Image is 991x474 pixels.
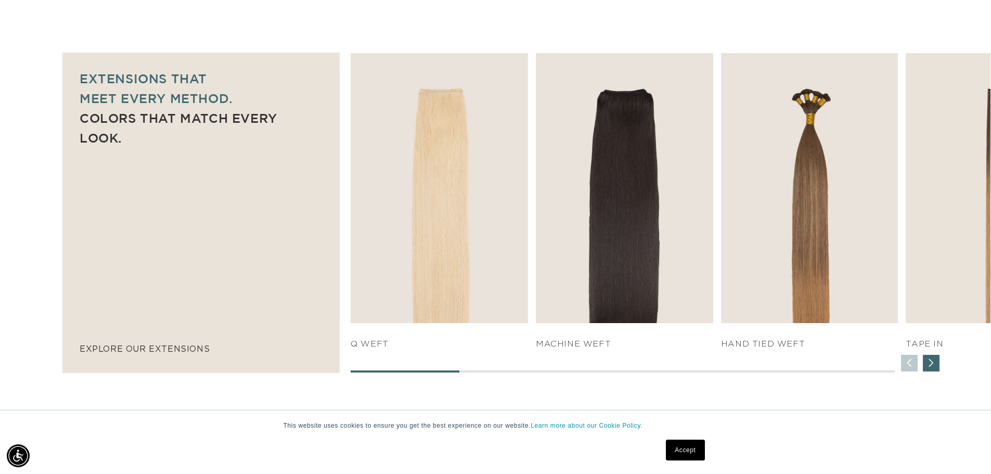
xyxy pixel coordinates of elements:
[80,69,323,88] p: Extensions that
[923,355,939,371] div: Next slide
[536,339,713,350] h4: Machine Weft
[939,424,991,474] iframe: Chat Widget
[351,339,528,350] h4: q weft
[80,88,323,108] p: meet every method.
[7,444,30,467] div: Accessibility Menu
[351,53,528,350] div: 1 / 7
[80,342,323,357] p: explore our extensions
[666,440,704,460] a: Accept
[721,53,898,350] div: 3 / 7
[721,339,898,350] h4: HAND TIED WEFT
[531,422,642,429] a: Learn more about our Cookie Policy.
[80,108,323,148] p: Colors that match every look.
[536,53,713,350] div: 2 / 7
[284,421,708,430] p: This website uses cookies to ensure you get the best experience on our website.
